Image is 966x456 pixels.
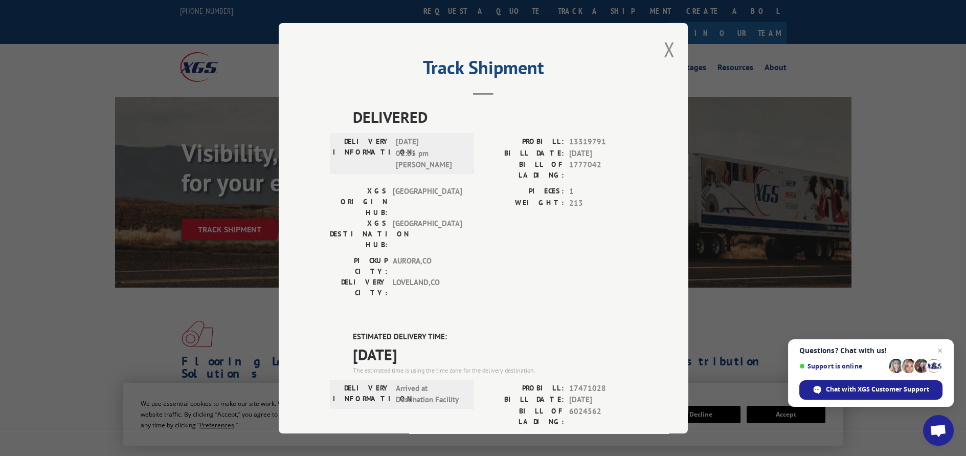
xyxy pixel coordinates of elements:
[483,159,564,181] label: BILL OF LADING:
[569,136,637,148] span: 13319791
[333,136,391,171] label: DELIVERY INFORMATION:
[393,277,462,298] span: LOVELAND , CO
[393,186,462,218] span: [GEOGRAPHIC_DATA]
[393,255,462,277] span: AURORA , CO
[799,362,885,370] span: Support is online
[934,344,946,357] span: Close chat
[483,382,564,394] label: PROBILL:
[569,147,637,159] span: [DATE]
[330,277,388,298] label: DELIVERY CITY:
[330,186,388,218] label: XGS ORIGIN HUB:
[569,405,637,427] span: 6024562
[799,380,942,400] div: Chat with XGS Customer Support
[569,159,637,181] span: 1777042
[353,365,637,375] div: The estimated time is using the time zone for the delivery destination.
[330,60,637,80] h2: Track Shipment
[664,36,675,63] button: Close modal
[569,197,637,209] span: 213
[483,147,564,159] label: BILL DATE:
[569,394,637,406] span: [DATE]
[483,136,564,148] label: PROBILL:
[396,136,465,171] span: [DATE] 01:55 pm [PERSON_NAME]
[569,432,637,444] span: 3
[483,405,564,427] label: BILL OF LADING:
[569,186,637,198] span: 1
[396,382,465,405] span: Arrived at Destination Facility
[483,197,564,209] label: WEIGHT:
[569,382,637,394] span: 17471028
[393,218,462,250] span: [GEOGRAPHIC_DATA]
[330,218,388,250] label: XGS DESTINATION HUB:
[353,105,637,128] span: DELIVERED
[483,432,564,444] label: PIECES:
[353,331,637,343] label: ESTIMATED DELIVERY TIME:
[333,382,391,405] label: DELIVERY INFORMATION:
[483,394,564,406] label: BILL DATE:
[826,385,929,394] span: Chat with XGS Customer Support
[923,415,954,446] div: Open chat
[799,346,942,355] span: Questions? Chat with us!
[483,186,564,198] label: PIECES:
[330,255,388,277] label: PICKUP CITY:
[353,342,637,365] span: [DATE]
